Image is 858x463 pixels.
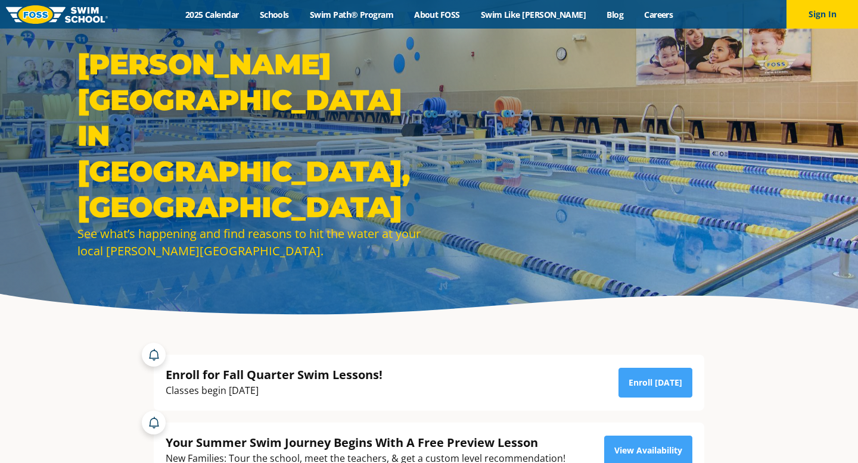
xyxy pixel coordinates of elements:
img: FOSS Swim School Logo [6,5,108,24]
a: Schools [249,9,299,20]
div: See what’s happening and find reasons to hit the water at your local [PERSON_NAME][GEOGRAPHIC_DATA]. [77,225,423,259]
a: Swim Like [PERSON_NAME] [470,9,596,20]
h1: [PERSON_NAME][GEOGRAPHIC_DATA] in [GEOGRAPHIC_DATA], [GEOGRAPHIC_DATA] [77,46,423,225]
a: 2025 Calendar [175,9,249,20]
a: Swim Path® Program [299,9,403,20]
a: About FOSS [404,9,471,20]
div: Classes begin [DATE] [166,383,383,399]
div: Enroll for Fall Quarter Swim Lessons! [166,367,383,383]
a: Careers [634,9,683,20]
div: Your Summer Swim Journey Begins With A Free Preview Lesson [166,434,565,451]
a: Blog [596,9,634,20]
a: Enroll [DATE] [618,368,692,398]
